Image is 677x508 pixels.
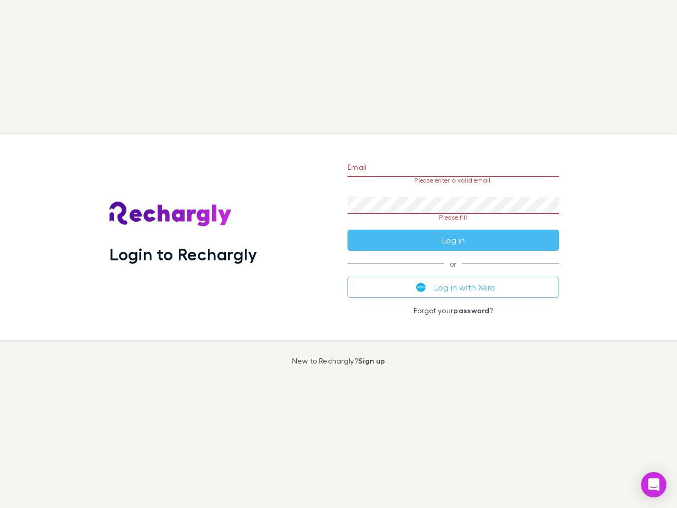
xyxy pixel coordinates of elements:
button: Log in [347,230,559,251]
a: password [453,306,489,315]
p: New to Rechargly? [292,357,386,365]
div: Open Intercom Messenger [641,472,666,497]
p: Forgot your ? [347,306,559,315]
img: Rechargly's Logo [109,202,232,227]
h1: Login to Rechargly [109,244,257,264]
a: Sign up [358,356,385,365]
button: Log in with Xero [347,277,559,298]
p: Please fill [347,214,559,221]
img: Xero's logo [416,283,426,292]
p: Please enter a valid email. [347,177,559,184]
